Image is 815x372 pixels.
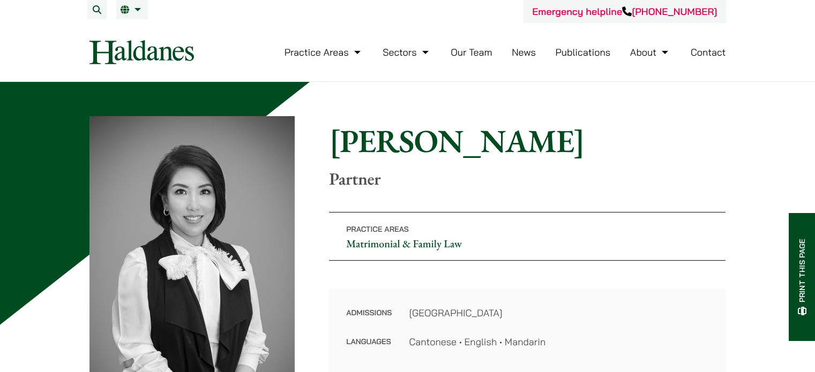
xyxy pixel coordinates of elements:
[383,46,431,58] a: Sectors
[329,122,726,160] h1: [PERSON_NAME]
[346,335,392,349] dt: Languages
[409,335,708,349] dd: Cantonese • English • Mandarin
[532,5,717,18] a: Emergency helpline[PHONE_NUMBER]
[409,306,708,320] dd: [GEOGRAPHIC_DATA]
[89,40,194,64] img: Logo of Haldanes
[285,46,363,58] a: Practice Areas
[346,306,392,335] dt: Admissions
[329,169,726,189] p: Partner
[512,46,536,58] a: News
[691,46,726,58] a: Contact
[451,46,492,58] a: Our Team
[630,46,671,58] a: About
[121,5,144,14] a: EN
[346,237,462,250] a: Matrimonial & Family Law
[346,224,409,234] span: Practice Areas
[556,46,611,58] a: Publications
